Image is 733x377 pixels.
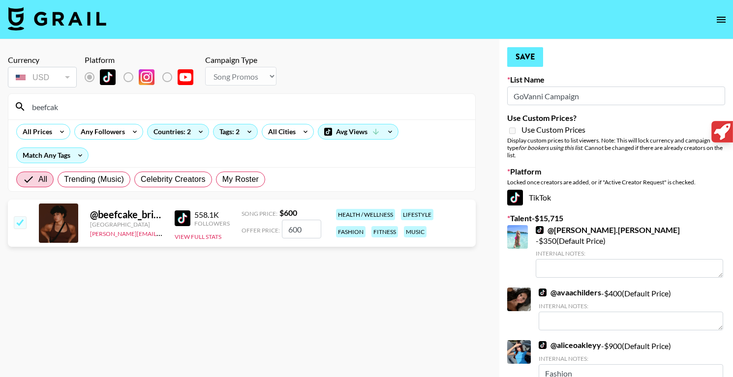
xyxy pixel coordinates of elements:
[336,226,366,237] div: fashion
[539,302,723,310] div: Internal Notes:
[336,209,395,220] div: health / wellness
[175,233,221,240] button: View Full Stats
[539,288,723,330] div: - $ 400 (Default Price)
[279,208,297,217] strong: $ 600
[194,220,230,227] div: Followers
[282,220,321,238] input: 600
[90,208,163,221] div: @ beefcake_brina
[507,178,725,186] div: Locked once creators are added, or if "Active Creator Request" is checked.
[90,228,282,237] a: [PERSON_NAME][EMAIL_ADDRESS][PERSON_NAME][DOMAIN_NAME]
[139,69,154,85] img: Instagram
[507,75,725,85] label: List Name
[8,7,106,30] img: Grail Talent
[519,144,582,151] em: for bookers using this list
[371,226,398,237] div: fitness
[507,213,725,223] label: Talent - $ 15,715
[536,226,544,234] img: TikTok
[75,124,127,139] div: Any Followers
[711,10,731,29] button: open drawer
[148,124,209,139] div: Countries: 2
[100,69,116,85] img: TikTok
[175,210,190,226] img: TikTok
[401,209,433,220] div: lifestyle
[64,174,124,185] span: Trending (Music)
[178,69,193,85] img: YouTube
[507,137,725,159] div: Display custom prices to list viewers. Note: This will lock currency and campaign type . Cannot b...
[507,190,523,205] img: TikTok
[404,226,427,237] div: music
[141,174,206,185] span: Celebrity Creators
[539,289,547,296] img: TikTok
[521,125,585,135] span: Use Custom Prices
[507,47,543,67] button: Save
[536,225,723,278] div: - $ 350 (Default Price)
[539,341,547,349] img: TikTok
[262,124,298,139] div: All Cities
[214,124,257,139] div: Tags: 2
[10,69,75,86] div: USD
[539,355,723,362] div: Internal Notes:
[222,174,259,185] span: My Roster
[536,225,680,235] a: @[PERSON_NAME].[PERSON_NAME]
[26,99,469,115] input: Search by User Name
[85,55,201,65] div: Platform
[242,227,280,234] span: Offer Price:
[536,250,723,257] div: Internal Notes:
[507,190,725,205] div: TikTok
[507,113,725,123] label: Use Custom Prices?
[318,124,398,139] div: Avg Views
[539,340,601,350] a: @aliceoakleyy
[8,65,77,89] div: Remove selected talent to change your currency
[242,210,277,217] span: Song Price:
[85,67,201,87] div: List locked to TikTok.
[194,210,230,220] div: 558.1K
[17,148,88,163] div: Match Any Tags
[8,55,77,65] div: Currency
[38,174,47,185] span: All
[205,55,276,65] div: Campaign Type
[539,288,601,297] a: @avaachilders
[507,167,725,176] label: Platform
[90,221,163,228] div: [GEOGRAPHIC_DATA]
[17,124,54,139] div: All Prices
